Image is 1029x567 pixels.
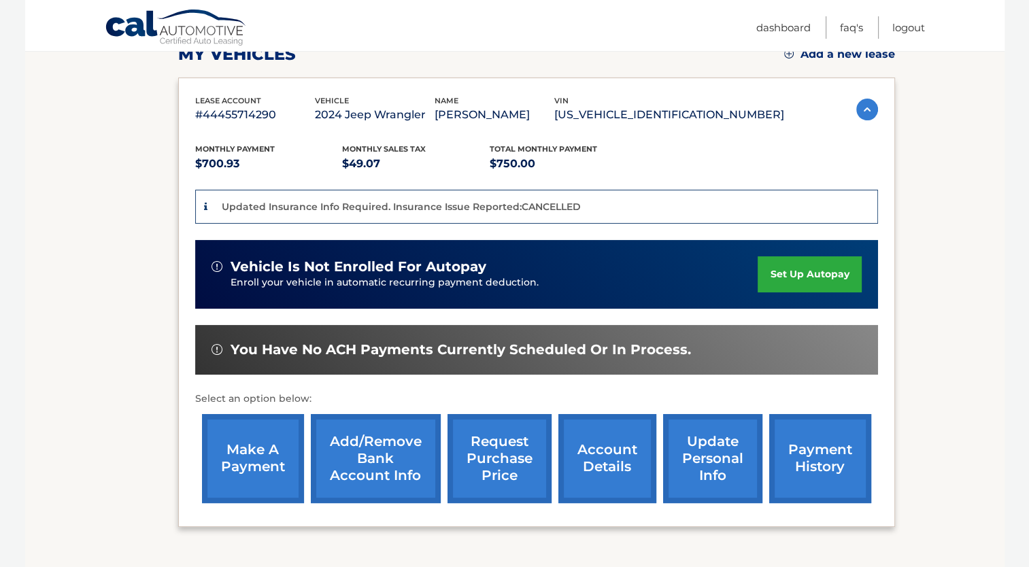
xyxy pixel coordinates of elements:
[212,261,222,272] img: alert-white.svg
[435,105,554,124] p: [PERSON_NAME]
[435,96,458,105] span: name
[315,105,435,124] p: 2024 Jeep Wrangler
[490,144,597,154] span: Total Monthly Payment
[554,105,784,124] p: [US_VEHICLE_IDENTIFICATION_NUMBER]
[178,44,296,65] h2: my vehicles
[195,96,261,105] span: lease account
[784,49,794,58] img: add.svg
[195,154,343,173] p: $700.93
[342,144,426,154] span: Monthly sales Tax
[892,16,925,39] a: Logout
[231,258,486,275] span: vehicle is not enrolled for autopay
[756,16,811,39] a: Dashboard
[856,99,878,120] img: accordion-active.svg
[222,201,581,213] p: Updated Insurance Info Required. Insurance Issue Reported:CANCELLED
[758,256,861,292] a: set up autopay
[342,154,490,173] p: $49.07
[554,96,569,105] span: vin
[315,96,349,105] span: vehicle
[490,154,637,173] p: $750.00
[212,344,222,355] img: alert-white.svg
[448,414,552,503] a: request purchase price
[202,414,304,503] a: make a payment
[231,275,758,290] p: Enroll your vehicle in automatic recurring payment deduction.
[558,414,656,503] a: account details
[195,105,315,124] p: #44455714290
[195,144,275,154] span: Monthly Payment
[105,9,248,48] a: Cal Automotive
[840,16,863,39] a: FAQ's
[311,414,441,503] a: Add/Remove bank account info
[663,414,762,503] a: update personal info
[784,48,895,61] a: Add a new lease
[195,391,878,407] p: Select an option below:
[769,414,871,503] a: payment history
[231,341,691,358] span: You have no ACH payments currently scheduled or in process.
